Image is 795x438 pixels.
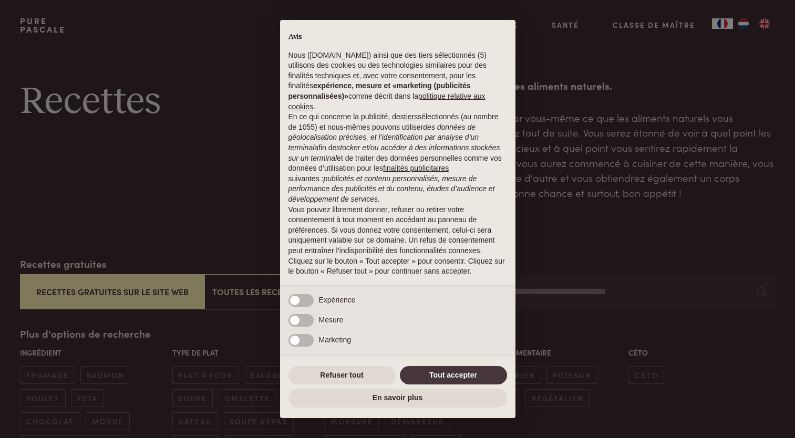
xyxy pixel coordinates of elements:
button: Tout accepter [400,366,507,385]
strong: expérience, mesure et «marketing (publicités personnalisées)» [288,81,471,100]
button: Refuser tout [288,366,396,385]
p: Cliquez sur le bouton « Tout accepter » pour consentir. Cliquez sur le bouton « Refuser tout » po... [288,256,507,277]
span: Expérience [319,296,356,304]
h2: Avis [288,33,507,42]
button: En savoir plus [288,389,507,408]
span: Mesure [319,316,344,324]
button: tiers [404,112,418,122]
p: En ce qui concerne la publicité, des sélectionnés (au nombre de 1055) et nous-mêmes pouvons utili... [288,112,507,204]
em: des données de géolocalisation précises, et l’identification par analyse d’un terminal [288,123,479,152]
em: publicités et contenu personnalisés, mesure de performance des publicités et du contenu, études d... [288,174,495,203]
p: Nous ([DOMAIN_NAME]) ainsi que des tiers sélectionnés (5) utilisons des cookies ou des technologi... [288,50,507,112]
p: Vous pouvez librement donner, refuser ou retirer votre consentement à tout moment en accédant au ... [288,205,507,256]
span: Marketing [319,336,351,344]
button: finalités publicitaires [383,163,449,174]
em: stocker et/ou accéder à des informations stockées sur un terminal [288,143,500,162]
